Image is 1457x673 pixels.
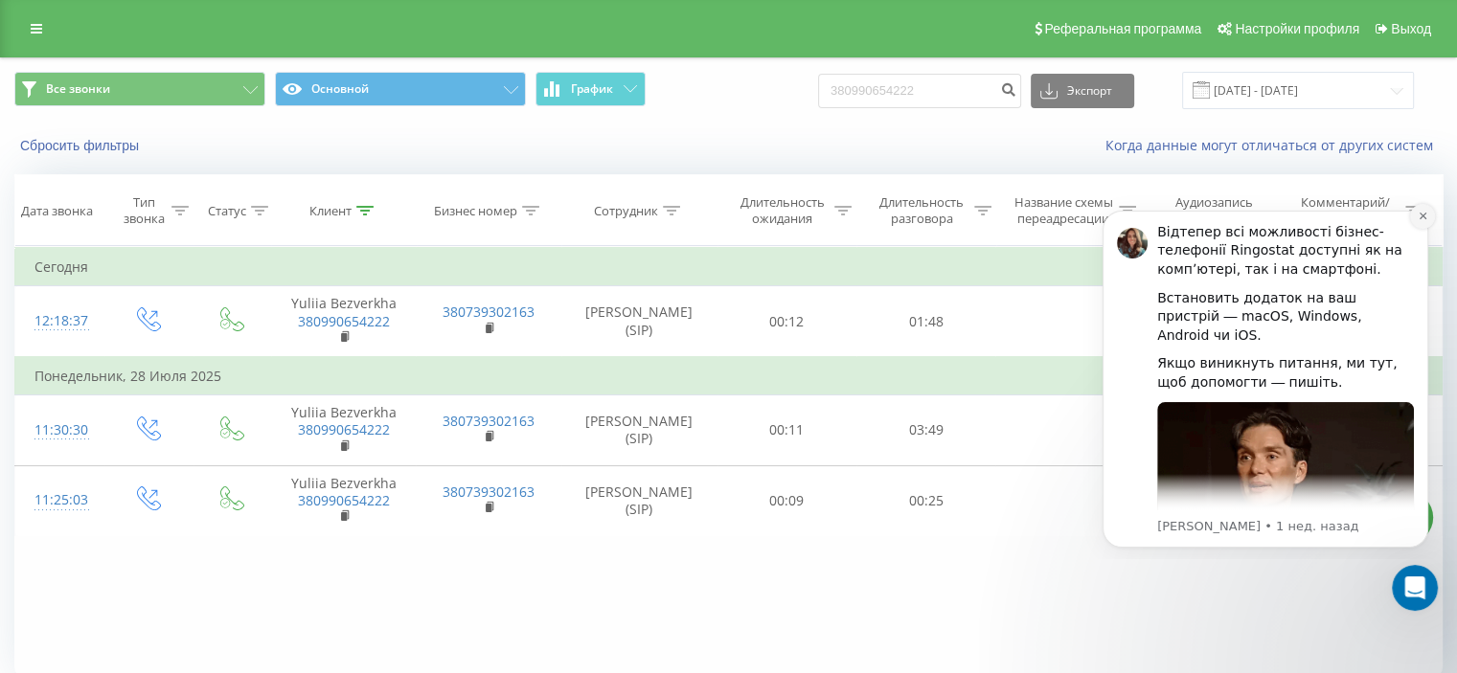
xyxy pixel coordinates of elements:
[1074,193,1457,559] iframe: Intercom notifications сообщение
[15,357,1443,395] td: Понедельник, 28 Июля 2025
[34,482,85,519] div: 11:25:03
[1105,136,1443,154] a: Когда данные могут отличаться от других систем
[561,286,717,357] td: [PERSON_NAME] (SIP)
[1392,565,1438,611] iframe: Intercom live chat
[856,465,995,536] td: 00:25
[443,412,535,430] a: 380739302163
[443,482,535,501] a: 380739302163
[15,248,1443,286] td: Сегодня
[1013,194,1114,227] div: Название схемы переадресации
[275,72,526,106] button: Основной
[271,286,416,357] td: Yuliia Bezverkha
[1235,21,1359,36] span: Настройки профиля
[717,286,856,357] td: 00:12
[561,395,717,466] td: [PERSON_NAME] (SIP)
[434,203,517,219] div: Бизнес номер
[874,194,969,227] div: Длительность разговора
[561,465,717,536] td: [PERSON_NAME] (SIP)
[717,395,856,466] td: 00:11
[298,312,390,330] a: 380990654222
[34,303,85,340] div: 12:18:37
[298,491,390,509] a: 380990654222
[309,203,352,219] div: Клиент
[21,203,93,219] div: Дата звонка
[271,465,416,536] td: Yuliia Bezverkha
[208,203,246,219] div: Статус
[1391,21,1431,36] span: Выход
[14,137,148,154] button: Сбросить фильтры
[535,72,646,106] button: График
[1031,74,1134,108] button: Экспорт
[818,74,1021,108] input: Поиск по номеру
[856,395,995,466] td: 03:49
[594,203,658,219] div: Сотрудник
[46,81,110,97] span: Все звонки
[443,303,535,321] a: 380739302163
[14,72,265,106] button: Все звонки
[571,82,613,96] span: График
[271,395,416,466] td: Yuliia Bezverkha
[735,194,831,227] div: Длительность ожидания
[1044,21,1201,36] span: Реферальная программа
[298,420,390,438] a: 380990654222
[717,465,856,536] td: 00:09
[34,412,85,449] div: 11:30:30
[856,286,995,357] td: 01:48
[121,194,166,227] div: Тип звонка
